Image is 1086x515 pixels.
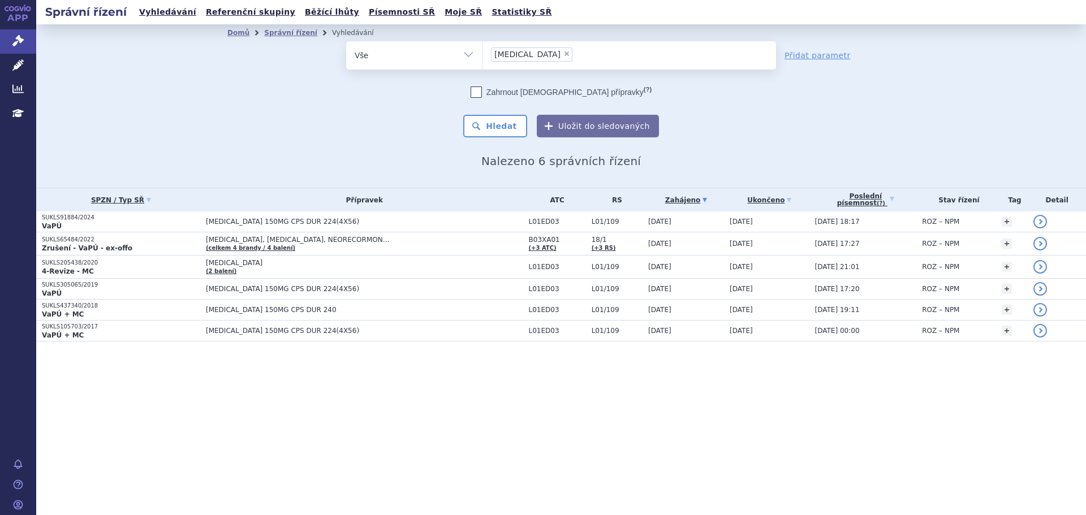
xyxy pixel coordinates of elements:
[206,268,236,274] a: (2 balení)
[42,281,200,289] p: SUKLS305065/2019
[481,154,641,168] span: Nalezeno 6 správních řízení
[648,263,671,271] span: [DATE]
[1033,260,1047,274] a: detail
[1002,284,1012,294] a: +
[586,188,643,211] th: RS
[36,4,136,20] h2: Správní řízení
[815,218,860,226] span: [DATE] 18:17
[730,192,809,208] a: Ukončeno
[441,5,485,20] a: Moje SŘ
[365,5,438,20] a: Písemnosti SŘ
[42,302,200,310] p: SUKLS437340/2018
[592,327,643,335] span: L01/109
[529,285,586,293] span: L01ED03
[648,306,671,314] span: [DATE]
[730,285,753,293] span: [DATE]
[592,306,643,314] span: L01/109
[529,306,586,314] span: L01ED03
[592,285,643,293] span: L01/109
[922,327,959,335] span: ROZ – NPM
[42,244,132,252] strong: Zrušení - VaPÚ - ex-offo
[592,245,616,251] a: (+3 RS)
[206,306,489,314] span: [MEDICAL_DATA] 150MG CPS DUR 240
[730,263,753,271] span: [DATE]
[730,327,753,335] span: [DATE]
[136,5,200,20] a: Vyhledávání
[815,285,860,293] span: [DATE] 17:20
[42,236,200,244] p: SUKLS65484/2022
[730,240,753,248] span: [DATE]
[42,222,62,230] strong: VaPÚ
[206,327,489,335] span: [MEDICAL_DATA] 150MG CPS DUR 224(4X56)
[42,259,200,267] p: SUKLS205438/2020
[494,50,561,58] span: [MEDICAL_DATA]
[1033,237,1047,250] a: detail
[42,267,94,275] strong: 4-Revize - MC
[648,218,671,226] span: [DATE]
[576,47,582,61] input: [MEDICAL_DATA]
[42,214,200,222] p: SUKLS91884/2024
[922,285,959,293] span: ROZ – NPM
[1033,282,1047,296] a: detail
[1002,326,1012,336] a: +
[730,218,753,226] span: [DATE]
[529,263,586,271] span: L01ED03
[42,192,200,208] a: SPZN / Typ SŘ
[42,331,84,339] strong: VaPÚ + MC
[471,86,652,98] label: Zahrnout [DEMOGRAPHIC_DATA] přípravky
[916,188,996,211] th: Stav řízení
[922,240,959,248] span: ROZ – NPM
[648,192,724,208] a: Zahájeno
[537,115,659,137] button: Uložit do sledovaných
[592,263,643,271] span: L01/109
[206,245,295,251] a: (celkem 4 brandy / 4 balení)
[815,240,860,248] span: [DATE] 17:27
[648,285,671,293] span: [DATE]
[227,29,249,37] a: Domů
[922,306,959,314] span: ROZ – NPM
[206,218,489,226] span: [MEDICAL_DATA] 150MG CPS DUR 224(4X56)
[785,50,851,61] a: Přidat parametr
[592,236,643,244] span: 18/1
[206,259,489,267] span: [MEDICAL_DATA]
[488,5,555,20] a: Statistiky SŘ
[877,200,885,207] abbr: (?)
[206,285,489,293] span: [MEDICAL_DATA] 150MG CPS DUR 224(4X56)
[1002,217,1012,227] a: +
[1002,305,1012,315] a: +
[996,188,1028,211] th: Tag
[648,240,671,248] span: [DATE]
[332,24,389,41] li: Vyhledávání
[463,115,527,137] button: Hledat
[922,218,959,226] span: ROZ – NPM
[42,289,62,297] strong: VaPÚ
[42,310,84,318] strong: VaPÚ + MC
[1002,239,1012,249] a: +
[202,5,299,20] a: Referenční skupiny
[815,306,860,314] span: [DATE] 19:11
[563,50,570,57] span: ×
[264,29,317,37] a: Správní řízení
[529,218,586,226] span: L01ED03
[42,323,200,331] p: SUKLS105703/2017
[922,263,959,271] span: ROZ – NPM
[815,263,860,271] span: [DATE] 21:01
[592,218,643,226] span: L01/109
[730,306,753,314] span: [DATE]
[1033,303,1047,317] a: detail
[1033,215,1047,228] a: detail
[644,86,652,93] abbr: (?)
[648,327,671,335] span: [DATE]
[529,245,557,251] a: (+3 ATC)
[523,188,586,211] th: ATC
[1002,262,1012,272] a: +
[1033,324,1047,337] a: detail
[1028,188,1086,211] th: Detail
[301,5,363,20] a: Běžící lhůty
[200,188,523,211] th: Přípravek
[815,188,917,211] a: Poslednípísemnost(?)
[529,236,586,244] span: B03XA01
[529,327,586,335] span: L01ED03
[206,236,489,244] span: [MEDICAL_DATA], [MEDICAL_DATA], NEORECORMON…
[815,327,860,335] span: [DATE] 00:00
